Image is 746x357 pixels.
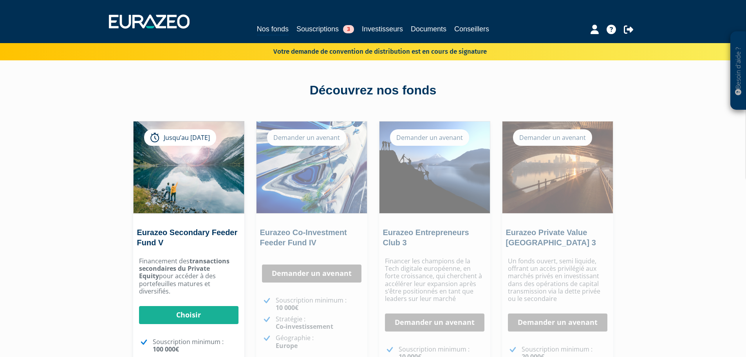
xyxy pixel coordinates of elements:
[276,341,298,350] strong: Europe
[296,24,354,34] a: Souscriptions3
[508,314,607,332] a: Demander un avenant
[362,24,403,34] a: Investisseurs
[139,306,238,324] a: Choisir
[139,257,238,295] p: Financement des pour accéder à des portefeuilles matures et diversifiés.
[153,338,238,353] p: Souscription minimum :
[256,121,367,213] img: Eurazeo Co-Investment Feeder Fund IV
[508,257,607,303] p: Un fonds ouvert, semi liquide, offrant un accès privilégié aux marchés privés en investissant dan...
[144,129,216,146] div: Jusqu’au [DATE]
[251,45,487,56] p: Votre demande de convention de distribution est en cours de signature
[134,121,244,213] img: Eurazeo Secondary Feeder Fund V
[385,257,484,303] p: Financer les champions de la Tech digitale européenne, en forte croissance, qui cherchent à accél...
[137,228,238,247] a: Eurazeo Secondary Feeder Fund V
[139,257,229,280] strong: transactions secondaires du Private Equity
[454,24,489,34] a: Conseillers
[153,345,179,353] strong: 100 000€
[276,315,361,330] p: Stratégie :
[276,303,298,312] strong: 10 000€
[276,334,361,349] p: Géographie :
[385,314,484,332] a: Demander un avenant
[260,228,347,247] a: Eurazeo Co-Investment Feeder Fund IV
[379,121,490,213] img: Eurazeo Entrepreneurs Club 3
[109,14,190,29] img: 1732889491-logotype_eurazeo_blanc_rvb.png
[506,228,596,247] a: Eurazeo Private Value [GEOGRAPHIC_DATA] 3
[734,36,743,106] p: Besoin d'aide ?
[390,129,469,146] div: Demander un avenant
[257,24,289,36] a: Nos fonds
[343,25,354,33] span: 3
[150,82,596,100] div: Découvrez nos fonds
[262,265,361,283] a: Demander un avenant
[513,129,592,146] div: Demander un avenant
[383,228,469,247] a: Eurazeo Entrepreneurs Club 3
[411,24,446,34] a: Documents
[267,129,346,146] div: Demander un avenant
[276,322,333,331] strong: Co-investissement
[502,121,613,213] img: Eurazeo Private Value Europe 3
[276,297,361,312] p: Souscription minimum :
